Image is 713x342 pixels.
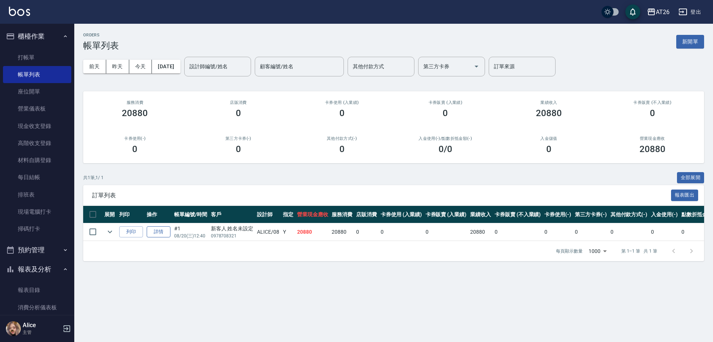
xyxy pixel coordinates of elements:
button: [DATE] [152,60,180,73]
th: 卡券使用 (入業績) [379,206,424,223]
p: 第 1–1 筆 共 1 筆 [621,248,657,254]
p: 0978708321 [211,233,254,239]
button: 櫃檯作業 [3,27,71,46]
span: 訂單列表 [92,192,671,199]
a: 打帳單 [3,49,71,66]
button: save [625,4,640,19]
h3: 0 [236,108,241,118]
th: 其他付款方式(-) [609,206,649,223]
td: 0 [493,223,543,241]
th: 客戶 [209,206,255,223]
h3: 0 /0 [439,144,452,154]
a: 詳情 [147,226,170,238]
th: 業績收入 [468,206,493,223]
a: 現場電腦打卡 [3,203,71,220]
a: 每日結帳 [3,169,71,186]
h3: 20880 [536,108,562,118]
h3: 20880 [639,144,665,154]
th: 卡券販賣 (入業績) [424,206,469,223]
h2: 卡券使用(-) [92,136,178,141]
h2: 入金儲值 [506,136,592,141]
h3: 20880 [122,108,148,118]
h2: ORDERS [83,33,119,37]
h3: 0 [339,108,345,118]
a: 高階收支登錄 [3,135,71,152]
h3: 0 [443,108,448,118]
button: 列印 [119,226,143,238]
h2: 第三方卡券(-) [196,136,281,141]
td: 0 [649,223,680,241]
button: 前天 [83,60,106,73]
p: 主管 [23,329,61,336]
a: 報表匯出 [671,191,699,198]
td: 0 [354,223,379,241]
h2: 入金使用(-) /點數折抵金額(-) [403,136,488,141]
th: 卡券使用(-) [543,206,573,223]
a: 現金收支登錄 [3,118,71,135]
a: 帳單列表 [3,66,71,83]
button: expand row [104,226,115,237]
th: 卡券販賣 (不入業績) [493,206,543,223]
th: 營業現金應收 [295,206,330,223]
th: 操作 [145,206,172,223]
h3: 0 [650,108,655,118]
th: 展開 [102,206,117,223]
td: 0 [543,223,573,241]
td: ALICE /08 [255,223,281,241]
a: 營業儀表板 [3,100,71,117]
td: 0 [379,223,424,241]
a: 掃碼打卡 [3,220,71,237]
td: Y [281,223,295,241]
a: 新開單 [676,38,704,45]
div: AT26 [656,7,670,17]
th: 列印 [117,206,145,223]
h3: 0 [132,144,137,154]
button: 報表及分析 [3,260,71,279]
button: 昨天 [106,60,129,73]
th: 第三方卡券(-) [573,206,609,223]
a: 材料自購登錄 [3,152,71,169]
td: 20880 [295,223,330,241]
div: 新客人 姓名未設定 [211,225,254,233]
img: Logo [9,7,30,16]
div: 1000 [586,241,609,261]
th: 店販消費 [354,206,379,223]
button: 報表匯出 [671,190,699,201]
a: 報表目錄 [3,282,71,299]
td: 0 [609,223,649,241]
th: 指定 [281,206,295,223]
button: AT26 [644,4,673,20]
a: 消費分析儀表板 [3,299,71,316]
th: 帳單編號/時間 [172,206,209,223]
p: 08/20 (三) 12:40 [174,233,207,239]
button: Open [471,60,482,72]
button: 登出 [675,5,704,19]
p: 共 1 筆, 1 / 1 [83,174,104,181]
h5: Alice [23,322,61,329]
td: 0 [424,223,469,241]
button: 預約管理 [3,240,71,260]
th: 入金使用(-) [649,206,680,223]
h2: 店販消費 [196,100,281,105]
h2: 營業現金應收 [609,136,695,141]
td: 0 [573,223,609,241]
th: 服務消費 [330,206,354,223]
button: 今天 [129,60,152,73]
td: 20880 [468,223,493,241]
td: #1 [172,223,209,241]
h3: 0 [236,144,241,154]
td: 20880 [330,223,354,241]
button: 全部展開 [677,172,704,184]
button: 新開單 [676,35,704,49]
h2: 卡券販賣 (入業績) [403,100,488,105]
h3: 0 [339,144,345,154]
h2: 其他付款方式(-) [299,136,385,141]
h2: 卡券使用 (入業績) [299,100,385,105]
h3: 服務消費 [92,100,178,105]
h3: 帳單列表 [83,40,119,51]
h2: 業績收入 [506,100,592,105]
p: 每頁顯示數量 [556,248,583,254]
th: 設計師 [255,206,281,223]
a: 排班表 [3,186,71,203]
img: Person [6,321,21,336]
